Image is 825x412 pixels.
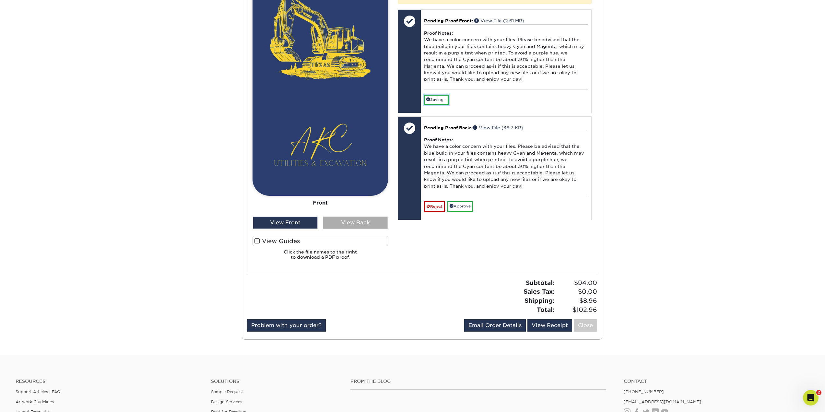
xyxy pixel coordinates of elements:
[253,249,388,265] h6: Click the file names to the right to download a PDF proof.
[424,201,445,212] a: Reject
[527,319,572,332] a: View Receipt
[211,389,243,394] a: Sample Request
[323,217,388,229] div: View Back
[624,379,809,384] a: Contact
[424,24,588,89] div: We have a color concern with your files. Please be advised that the blue build in your files cont...
[557,296,597,305] span: $8.96
[211,379,341,384] h4: Solutions
[424,18,473,23] span: Pending Proof Front:
[557,287,597,296] span: $0.00
[464,319,526,332] a: Email Order Details
[211,399,242,404] a: Design Services
[253,217,318,229] div: View Front
[424,95,449,105] a: Saving...
[424,30,453,36] strong: Proof Notes:
[803,390,819,406] iframe: Intercom live chat
[624,389,664,394] a: [PHONE_NUMBER]
[557,278,597,288] span: $94.00
[424,125,471,130] span: Pending Proof Back:
[524,288,555,295] strong: Sales Tax:
[816,390,821,395] span: 2
[537,306,555,313] strong: Total:
[447,201,473,211] a: Approve
[473,125,523,130] a: View File (36.7 KB)
[253,236,388,246] label: View Guides
[253,196,388,210] div: Front
[624,399,701,404] a: [EMAIL_ADDRESS][DOMAIN_NAME]
[247,319,326,332] a: Problem with your order?
[424,131,588,196] div: We have a color concern with your files. Please be advised that the blue build in your files cont...
[574,319,597,332] a: Close
[16,379,201,384] h4: Resources
[526,279,555,286] strong: Subtotal:
[474,18,524,23] a: View File (2.61 MB)
[350,379,607,384] h4: From the Blog
[424,137,453,142] strong: Proof Notes:
[557,305,597,314] span: $102.96
[524,297,555,304] strong: Shipping:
